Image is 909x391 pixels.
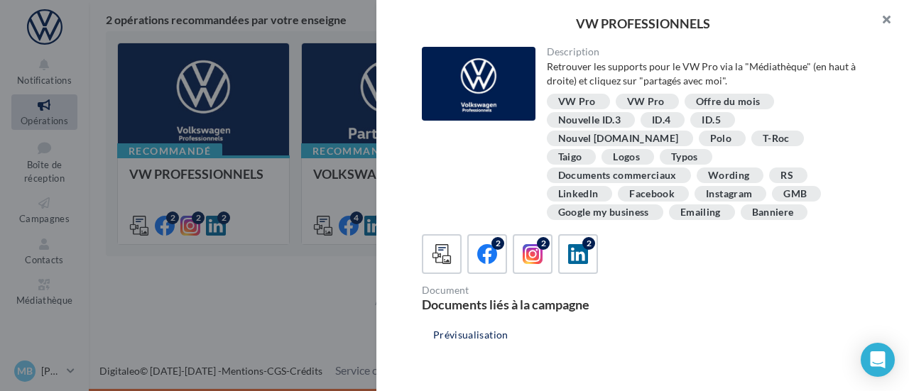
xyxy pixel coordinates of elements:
[582,237,595,250] div: 2
[558,152,582,163] div: Taigo
[752,207,794,218] div: Banniere
[708,170,749,181] div: Wording
[613,152,640,163] div: Logos
[558,97,596,107] div: VW Pro
[627,97,665,107] div: VW Pro
[652,115,670,126] div: ID.4
[702,115,720,126] div: ID.5
[763,133,790,144] div: T-Roc
[861,343,895,377] div: Open Intercom Messenger
[783,189,807,199] div: GMB
[558,189,599,199] div: Linkedln
[671,152,698,163] div: Typos
[629,189,675,199] div: Facebook
[558,207,649,218] div: Google my business
[422,285,643,295] div: Document
[422,298,643,311] div: Documents liés à la campagne
[558,170,677,181] div: Documents commerciaux
[710,133,731,144] div: Polo
[558,115,621,126] div: Nouvelle ID.3
[399,17,886,30] div: VW PROFESSIONNELS
[780,170,793,181] div: RS
[706,189,752,199] div: Instagram
[547,47,864,57] div: Description
[491,237,504,250] div: 2
[547,60,864,88] div: Retrouver les supports pour le VW Pro via la "Médiathèque" (en haut à droite) et cliquez sur "par...
[680,207,721,218] div: Emailing
[696,97,761,107] div: Offre du mois
[537,237,550,250] div: 2
[558,133,679,144] div: Nouvel [DOMAIN_NAME]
